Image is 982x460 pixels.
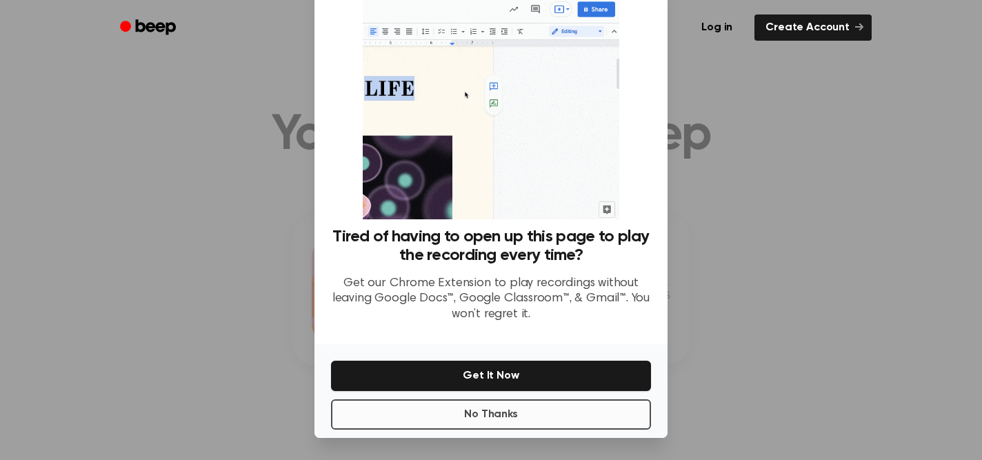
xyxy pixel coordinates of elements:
[754,14,872,41] a: Create Account
[110,14,188,41] a: Beep
[331,276,651,323] p: Get our Chrome Extension to play recordings without leaving Google Docs™, Google Classroom™, & Gm...
[331,399,651,430] button: No Thanks
[688,12,746,43] a: Log in
[331,361,651,391] button: Get It Now
[331,228,651,265] h3: Tired of having to open up this page to play the recording every time?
